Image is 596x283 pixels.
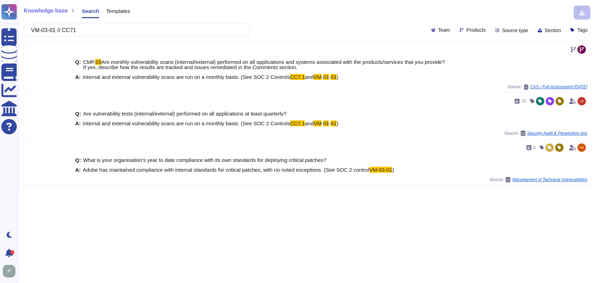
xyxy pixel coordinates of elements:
[533,146,536,150] span: 0
[75,157,81,163] b: Q:
[329,74,331,80] span: -
[83,120,290,126] span: Internal and external vulnerability scans are run on a monthly basis. (See SOC 2 Controls
[305,74,314,80] span: and
[527,131,587,135] span: Security Audit & Penetration test
[337,120,338,126] span: )
[329,120,331,126] span: -
[490,177,587,183] span: Source:
[82,8,99,14] span: Search
[507,84,587,90] span: Source:
[83,157,326,163] span: What is your organisation's year to date compliance with its own standards for deploying critical...
[83,59,96,65] span: CMP.
[83,59,445,70] span: Are monthly vulnerability scans (internal/external) performed on all applications and systems ass...
[106,8,130,14] span: Templates
[314,74,322,80] mark: VM
[577,97,586,105] img: user
[290,74,305,80] mark: CC7.1
[83,167,369,173] span: Adobe has maintained compliance with internal standards for critical patches, with no noted excep...
[331,74,337,80] mark: 01
[512,178,587,182] span: Management of Technical Vulnerabilities
[369,167,392,173] mark: VM-03-01
[392,167,394,173] span: )
[337,74,338,80] span: )
[438,28,450,32] span: Team
[530,85,587,89] span: CVS / Full Assessment [DATE]
[502,28,528,33] span: Source type
[290,120,305,126] mark: CC7.1
[24,8,68,14] span: Knowledge base
[83,74,290,80] span: Internal and external vulnerability scans are run on a monthly basis. (See SOC 2 Controls
[322,120,323,126] span: -
[95,59,101,65] mark: 03
[504,131,587,136] span: Source:
[75,121,81,126] b: A:
[331,120,337,126] mark: 01
[466,28,486,32] span: Products
[322,74,323,80] span: -
[314,120,322,126] mark: VM
[75,74,81,80] b: A:
[75,167,81,172] b: A:
[577,143,586,152] img: user
[75,111,81,116] b: Q:
[83,111,287,117] span: Are vulnerability tests (internal/external) performed on all applications at least quarterly?
[28,24,243,36] input: Search a question or template...
[3,265,15,277] img: user
[75,59,81,70] b: Q:
[305,120,314,126] span: and
[10,250,14,254] div: 4
[1,263,20,279] button: user
[521,99,526,103] span: 73
[545,28,561,33] span: Section
[323,74,329,80] mark: 01
[577,28,588,32] span: Tags
[323,120,329,126] mark: 01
